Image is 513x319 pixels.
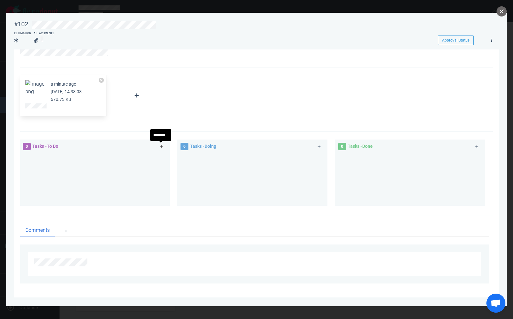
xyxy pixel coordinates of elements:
[338,143,346,150] span: 0
[190,144,216,149] span: Tasks - Doing
[51,97,71,102] small: 670.73 KB
[23,143,31,150] span: 0
[180,143,188,150] span: 0
[14,20,28,28] div: #102
[348,144,373,149] span: Tasks - Done
[25,80,46,95] button: Zoom image
[14,31,31,36] div: Estimation
[438,36,474,45] button: Approval Status
[51,89,82,94] small: [DATE] 14:33:08
[497,6,507,16] button: close
[32,144,58,149] span: Tasks - To Do
[34,31,54,36] div: Attachments
[25,226,50,234] span: Comments
[486,294,505,313] a: Open de chat
[51,81,76,87] small: a minute ago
